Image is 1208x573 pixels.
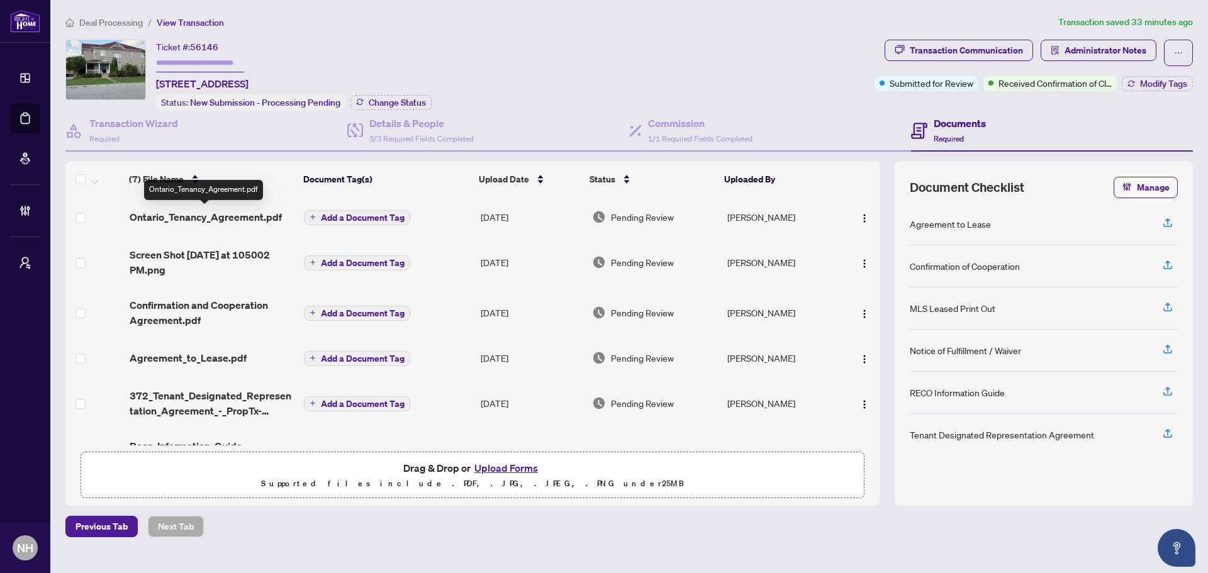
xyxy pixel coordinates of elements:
td: [DATE] [476,197,587,237]
span: Previous Tab [75,516,128,537]
td: [DATE] [476,378,587,428]
span: Add a Document Tag [321,213,405,222]
td: [PERSON_NAME] [722,237,842,287]
th: Status [584,162,719,197]
td: [PERSON_NAME] [722,428,842,479]
div: MLS Leased Print Out [910,301,995,315]
button: Upload Forms [471,460,542,476]
span: Required [89,134,120,143]
h4: Documents [934,116,986,131]
img: Document Status [592,210,606,224]
p: Supported files include .PDF, .JPG, .JPEG, .PNG under 25 MB [89,476,856,491]
h4: Transaction Wizard [89,116,178,131]
button: Add a Document Tag [304,254,410,270]
img: IMG-W12432113_1.jpg [66,40,145,99]
button: Manage [1114,177,1178,198]
button: Add a Document Tag [304,396,410,411]
td: [DATE] [476,237,587,287]
button: Add a Document Tag [304,210,410,225]
span: Pending Review [611,396,674,410]
span: Deal Processing [79,17,143,28]
button: Previous Tab [65,516,138,537]
button: Add a Document Tag [304,209,410,225]
h4: Details & People [369,116,474,131]
img: Document Status [592,255,606,269]
img: Document Status [592,396,606,410]
td: [PERSON_NAME] [722,287,842,338]
span: Change Status [369,98,426,107]
button: Change Status [350,95,432,110]
span: Received Confirmation of Closing [998,76,1112,90]
span: Status [590,172,615,186]
th: Uploaded By [719,162,838,197]
span: Pending Review [611,210,674,224]
article: Transaction saved 33 minutes ago [1058,15,1193,30]
span: Pending Review [611,255,674,269]
img: Logo [859,399,870,409]
button: Add a Document Tag [304,350,410,366]
span: Upload Date [479,172,529,186]
img: Document Status [592,306,606,320]
span: Ontario_Tenancy_Agreement.pdf [130,209,282,225]
div: Ontario_Tenancy_Agreement.pdf [144,180,263,200]
div: RECO Information Guide [910,386,1005,399]
span: Screen Shot [DATE] at 105002 PM.png [130,247,294,277]
img: Logo [859,259,870,269]
img: Logo [859,309,870,319]
td: [PERSON_NAME] [722,338,842,378]
span: Add a Document Tag [321,399,405,408]
span: Document Checklist [910,179,1024,196]
td: [PERSON_NAME] [722,197,842,237]
span: [STREET_ADDRESS] [156,76,249,91]
button: Add a Document Tag [304,351,410,366]
img: Logo [859,213,870,223]
span: Submitted for Review [890,76,973,90]
div: Transaction Communication [910,40,1023,60]
button: Transaction Communication [885,40,1033,61]
span: Drag & Drop or [403,460,542,476]
span: plus [310,309,316,316]
span: Modify Tags [1140,79,1187,88]
button: Logo [854,207,875,227]
span: Add a Document Tag [321,354,405,363]
span: Reco_Information_Guide_-_RECO_Forms.pdf [130,438,294,469]
span: ellipsis [1174,48,1183,57]
div: Notice of Fulfillment / Waiver [910,343,1021,357]
span: Pending Review [611,351,674,365]
td: [DATE] [476,338,587,378]
span: Drag & Drop orUpload FormsSupported files include .PDF, .JPG, .JPEG, .PNG under25MB [81,452,864,499]
span: Required [934,134,964,143]
img: logo [10,9,40,33]
button: Open asap [1158,529,1195,567]
span: user-switch [19,257,31,269]
button: Modify Tags [1122,76,1193,91]
span: 3/3 Required Fields Completed [369,134,474,143]
span: (7) File Name [129,172,184,186]
button: Add a Document Tag [304,255,410,270]
button: Logo [854,303,875,323]
span: 372_Tenant_Designated_Representation_Agreement_-_PropTx-[PERSON_NAME].pdf [130,388,294,418]
div: Confirmation of Cooperation [910,259,1020,273]
span: New Submission - Processing Pending [190,97,340,108]
th: Upload Date [474,162,584,197]
th: Document Tag(s) [298,162,474,197]
td: [DATE] [476,287,587,338]
td: [DATE] [476,428,587,479]
span: plus [310,214,316,220]
button: Add a Document Tag [304,304,410,321]
div: Tenant Designated Representation Agreement [910,428,1094,442]
img: Logo [859,354,870,364]
span: plus [310,355,316,361]
div: Status: [156,94,345,111]
button: Next Tab [148,516,204,537]
span: Manage [1137,177,1170,197]
li: / [148,15,152,30]
img: Document Status [592,351,606,365]
button: Logo [854,252,875,272]
span: plus [310,400,316,406]
div: Ticket #: [156,40,218,54]
button: Logo [854,348,875,368]
span: Pending Review [611,306,674,320]
span: Add a Document Tag [321,259,405,267]
span: Confirmation and Cooperation Agreement.pdf [130,298,294,328]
